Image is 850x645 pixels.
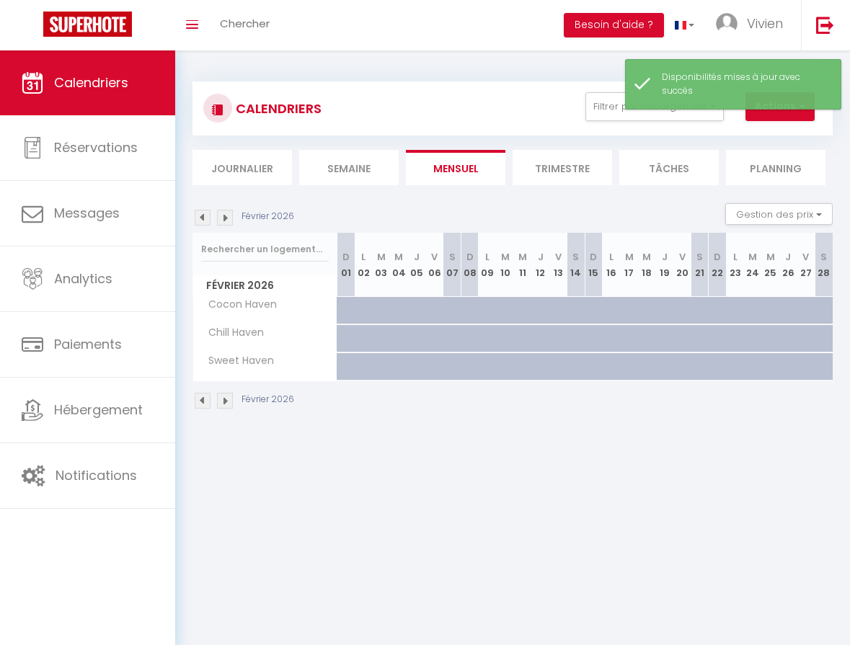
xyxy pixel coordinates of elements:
[655,233,673,297] th: 19
[342,250,350,264] abbr: D
[619,150,719,185] li: Tâches
[744,233,762,297] th: 24
[625,250,634,264] abbr: M
[518,250,527,264] abbr: M
[54,204,120,222] span: Messages
[195,297,280,313] span: Cocon Haven
[431,250,438,264] abbr: V
[816,16,834,34] img: logout
[716,13,738,35] img: ...
[461,233,479,297] th: 08
[585,92,724,121] button: Filtrer par hébergement
[54,270,112,288] span: Analytics
[514,233,532,297] th: 11
[714,250,721,264] abbr: D
[56,466,137,484] span: Notifications
[43,12,132,37] img: Super Booking
[377,250,386,264] abbr: M
[662,250,668,264] abbr: J
[802,250,809,264] abbr: V
[414,250,420,264] abbr: J
[299,150,399,185] li: Semaine
[564,13,664,37] button: Besoin d'aide ?
[815,233,833,297] th: 28
[513,150,612,185] li: Trimestre
[242,393,294,406] p: Février 2026
[620,233,638,297] th: 17
[727,233,745,297] th: 23
[725,203,833,225] button: Gestion des prix
[408,233,426,297] th: 05
[609,250,614,264] abbr: L
[567,233,585,297] th: 14
[642,250,651,264] abbr: M
[361,250,366,264] abbr: L
[532,233,550,297] th: 12
[54,335,122,353] span: Paiements
[590,250,597,264] abbr: D
[696,250,703,264] abbr: S
[662,71,826,98] div: Disponibilités mises à jour avec succès
[443,233,461,297] th: 07
[192,150,292,185] li: Journalier
[355,233,373,297] th: 02
[337,233,355,297] th: 01
[572,250,579,264] abbr: S
[479,233,497,297] th: 09
[496,233,514,297] th: 10
[373,233,391,297] th: 03
[394,250,403,264] abbr: M
[195,325,267,341] span: Chill Haven
[54,74,128,92] span: Calendriers
[779,233,797,297] th: 26
[638,233,656,297] th: 18
[54,401,143,419] span: Hébergement
[193,275,337,296] span: Février 2026
[501,250,510,264] abbr: M
[54,138,138,156] span: Réservations
[555,250,562,264] abbr: V
[390,233,408,297] th: 04
[748,250,757,264] abbr: M
[691,233,709,297] th: 21
[585,233,603,297] th: 15
[747,14,783,32] span: Vivien
[679,250,686,264] abbr: V
[220,16,270,31] span: Chercher
[603,233,621,297] th: 16
[762,233,780,297] th: 25
[195,353,278,369] span: Sweet Haven
[733,250,738,264] abbr: L
[449,250,456,264] abbr: S
[709,233,727,297] th: 22
[549,233,567,297] th: 13
[242,210,294,223] p: Février 2026
[425,233,443,297] th: 06
[406,150,505,185] li: Mensuel
[485,250,490,264] abbr: L
[820,250,827,264] abbr: S
[12,6,55,49] button: Ouvrir le widget de chat LiveChat
[466,250,474,264] abbr: D
[785,250,791,264] abbr: J
[797,233,815,297] th: 27
[232,92,322,125] h3: CALENDRIERS
[726,150,825,185] li: Planning
[201,236,329,262] input: Rechercher un logement...
[538,250,544,264] abbr: J
[673,233,691,297] th: 20
[766,250,775,264] abbr: M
